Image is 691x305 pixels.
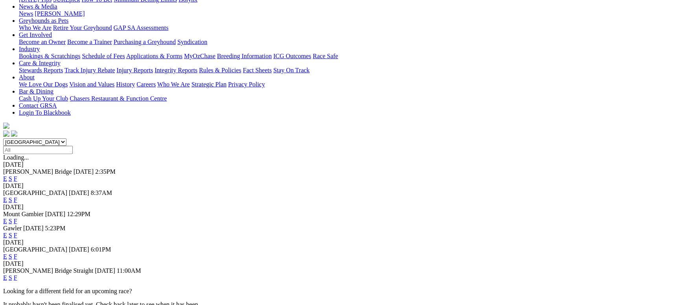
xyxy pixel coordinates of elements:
[177,39,207,45] a: Syndication
[14,218,17,224] a: F
[19,3,57,10] a: News & Media
[67,39,112,45] a: Become a Trainer
[69,81,114,88] a: Vision and Values
[3,197,7,203] a: E
[3,146,73,154] input: Select date
[45,211,66,217] span: [DATE]
[19,81,688,88] div: About
[273,53,311,59] a: ICG Outcomes
[19,24,52,31] a: Who We Are
[3,175,7,182] a: E
[19,53,688,60] div: Industry
[3,154,29,161] span: Loading...
[228,81,265,88] a: Privacy Policy
[45,225,66,232] span: 5:23PM
[3,123,9,129] img: logo-grsa-white.png
[3,260,688,267] div: [DATE]
[3,274,7,281] a: E
[19,67,63,73] a: Stewards Reports
[35,10,85,17] a: [PERSON_NAME]
[3,246,67,253] span: [GEOGRAPHIC_DATA]
[19,95,688,102] div: Bar & Dining
[19,102,57,109] a: Contact GRSA
[3,288,688,295] p: Looking for a different field for an upcoming race?
[19,81,68,88] a: We Love Our Dogs
[19,74,35,81] a: About
[116,67,153,73] a: Injury Reports
[14,232,17,239] a: F
[3,189,67,196] span: [GEOGRAPHIC_DATA]
[217,53,272,59] a: Breeding Information
[11,130,17,137] img: twitter.svg
[14,274,17,281] a: F
[14,197,17,203] a: F
[19,53,80,59] a: Bookings & Scratchings
[184,53,216,59] a: MyOzChase
[19,46,40,52] a: Industry
[53,24,112,31] a: Retire Your Greyhound
[3,182,688,189] div: [DATE]
[3,218,7,224] a: E
[14,253,17,260] a: F
[19,31,52,38] a: Get Involved
[70,95,167,102] a: Chasers Restaurant & Function Centre
[3,130,9,137] img: facebook.svg
[91,189,112,196] span: 8:37AM
[19,67,688,74] div: Care & Integrity
[95,267,115,274] span: [DATE]
[69,246,89,253] span: [DATE]
[19,39,688,46] div: Get Involved
[117,267,141,274] span: 11:00AM
[136,81,156,88] a: Careers
[91,246,111,253] span: 6:01PM
[9,218,12,224] a: S
[9,253,12,260] a: S
[243,67,272,73] a: Fact Sheets
[114,24,169,31] a: GAP SA Assessments
[82,53,125,59] a: Schedule of Fees
[9,274,12,281] a: S
[3,161,688,168] div: [DATE]
[3,225,22,232] span: Gawler
[199,67,241,73] a: Rules & Policies
[67,211,90,217] span: 12:29PM
[9,175,12,182] a: S
[116,81,135,88] a: History
[3,168,72,175] span: [PERSON_NAME] Bridge
[9,197,12,203] a: S
[126,53,182,59] a: Applications & Forms
[19,109,71,116] a: Login To Blackbook
[19,17,68,24] a: Greyhounds as Pets
[19,60,61,66] a: Care & Integrity
[95,168,116,175] span: 2:35PM
[9,232,12,239] a: S
[3,204,688,211] div: [DATE]
[19,88,53,95] a: Bar & Dining
[3,253,7,260] a: E
[273,67,310,73] a: Stay On Track
[3,232,7,239] a: E
[69,189,89,196] span: [DATE]
[114,39,176,45] a: Purchasing a Greyhound
[19,39,66,45] a: Become an Owner
[19,10,688,17] div: News & Media
[64,67,115,73] a: Track Injury Rebate
[3,267,93,274] span: [PERSON_NAME] Bridge Straight
[74,168,94,175] span: [DATE]
[3,211,44,217] span: Mount Gambier
[23,225,44,232] span: [DATE]
[19,10,33,17] a: News
[313,53,338,59] a: Race Safe
[14,175,17,182] a: F
[19,24,688,31] div: Greyhounds as Pets
[19,95,68,102] a: Cash Up Your Club
[192,81,227,88] a: Strategic Plan
[3,239,688,246] div: [DATE]
[155,67,197,73] a: Integrity Reports
[157,81,190,88] a: Who We Are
